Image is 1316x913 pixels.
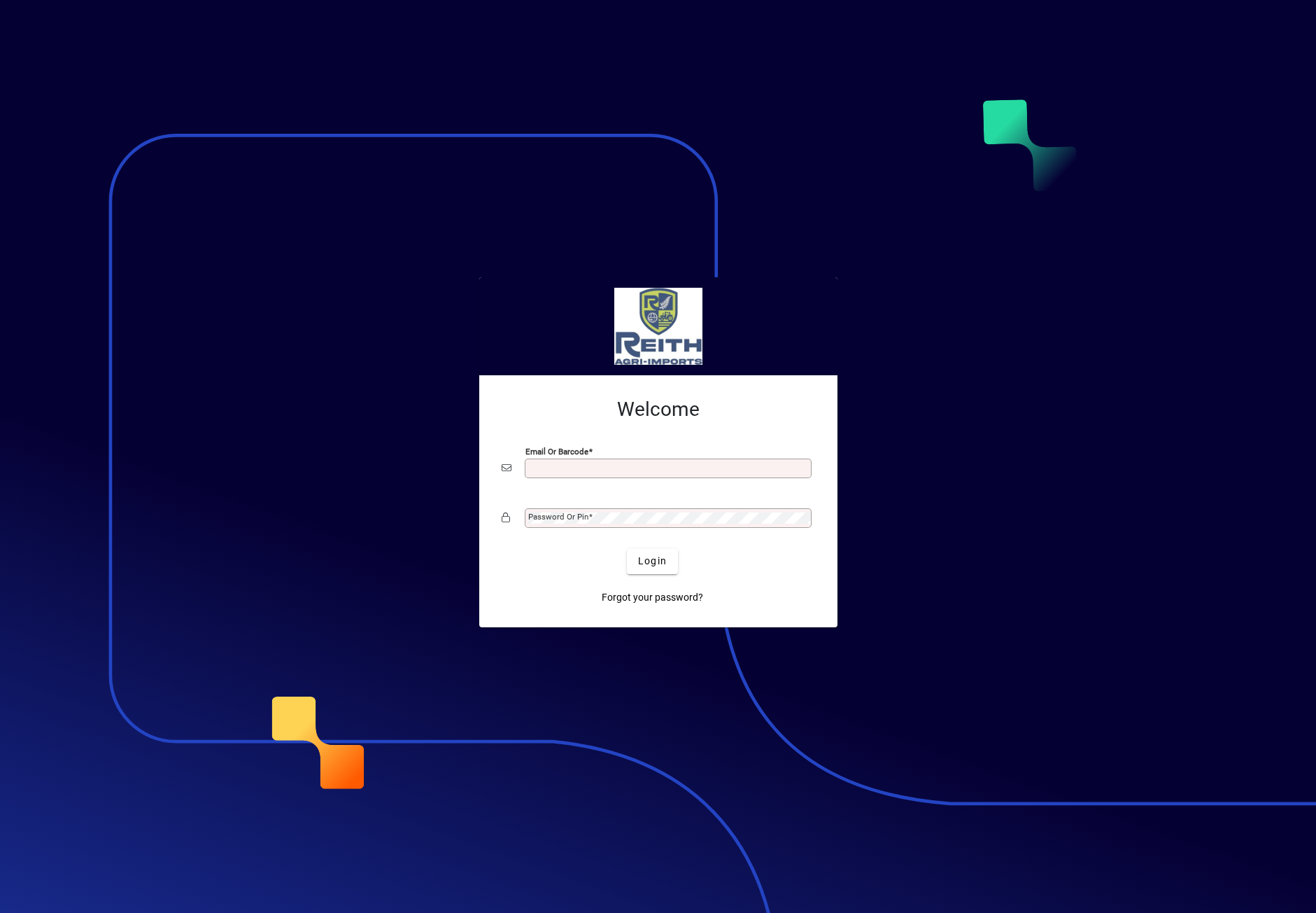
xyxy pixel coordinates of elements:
mat-label: Email or Barcode [525,446,588,456]
button: Login [627,549,678,574]
a: Forgot your password? [596,585,709,611]
h2: Welcome [502,398,815,421]
span: Forgot your password? [602,590,703,605]
span: Login [638,554,667,569]
mat-label: Password or Pin [528,512,588,522]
